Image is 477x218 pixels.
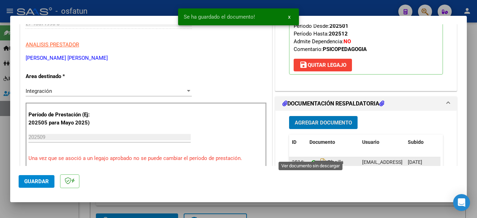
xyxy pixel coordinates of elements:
[28,154,264,162] p: Una vez que se asoció a un legajo aprobado no se puede cambiar el período de prestación.
[299,60,308,69] mat-icon: save
[362,139,379,145] span: Usuario
[294,59,352,71] button: Quitar Legajo
[329,23,348,29] strong: 202501
[405,135,440,150] datatable-header-cell: Subido
[319,156,328,168] i: Descargar documento
[26,88,52,94] span: Integración
[282,100,384,108] h1: DOCUMENTACIÓN RESPALDATORIA
[282,11,296,23] button: x
[26,54,267,62] p: [PERSON_NAME] [PERSON_NAME]
[275,97,457,111] mat-expansion-panel-header: DOCUMENTACIÓN RESPALDATORIA
[329,31,348,37] strong: 202512
[24,178,49,185] span: Guardar
[295,120,352,126] span: Agregar Documento
[440,135,475,150] datatable-header-cell: Acción
[26,41,79,48] span: ANALISIS PRESTADOR
[453,194,470,211] div: Open Intercom Messenger
[323,46,367,52] strong: PSICOPEDAGOGIA
[294,46,367,52] span: Comentario:
[184,13,255,20] span: Se ha guardado el documento!
[408,159,422,165] span: [DATE]
[307,135,359,150] datatable-header-cell: Documento
[344,38,351,45] strong: NO
[289,116,358,129] button: Agregar Documento
[292,159,306,165] span: 25048
[408,139,424,145] span: Subido
[288,14,290,20] span: x
[299,62,346,68] span: Quitar Legajo
[309,160,344,165] span: Planilla
[292,139,296,145] span: ID
[26,72,98,81] p: Area destinado *
[28,111,99,127] p: Período de Prestación (Ej: 202505 para Mayo 2025)
[289,135,307,150] datatable-header-cell: ID
[309,139,335,145] span: Documento
[359,135,405,150] datatable-header-cell: Usuario
[19,175,54,188] button: Guardar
